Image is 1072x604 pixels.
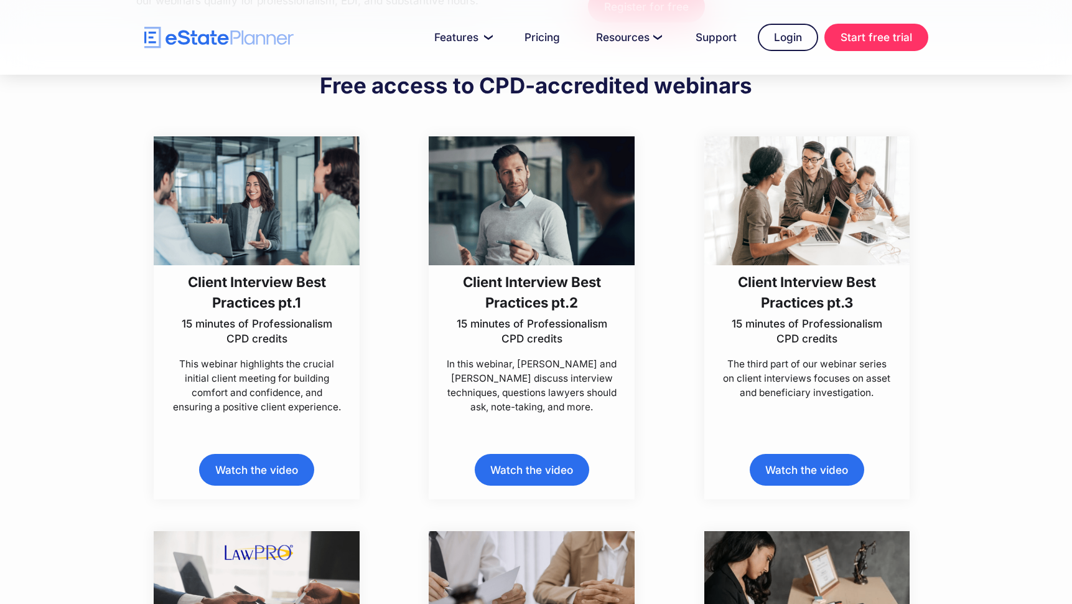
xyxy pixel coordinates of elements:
a: Pricing [510,25,575,50]
p: 15 minutes of Professionalism CPD credits [171,316,343,346]
a: Watch the video [475,454,589,486]
a: Watch the video [199,454,314,486]
p: This webinar highlights the crucial initial client meeting for building comfort and confidence, a... [171,357,343,415]
h3: Client Interview Best Practices pt.3 [721,271,893,313]
p: The third part of our webinar series on client interviews focuses on asset and beneficiary invest... [721,357,893,400]
p: In this webinar, [PERSON_NAME] and [PERSON_NAME] discuss interview techniques, questions lawyers ... [446,357,618,415]
a: Start free trial [824,24,928,51]
h2: Free access to CPD-accredited webinars [320,72,752,99]
h3: Client Interview Best Practices pt.2 [446,271,618,313]
a: Features [419,25,503,50]
a: Watch the video [750,454,864,486]
h3: Client Interview Best Practices pt.1 [171,271,343,313]
a: Client Interview Best Practices pt.315 minutes of Professionalism CPD creditsThe third part of ou... [704,136,910,400]
a: Resources [581,25,674,50]
a: home [144,27,294,49]
p: 15 minutes of Professionalism CPD credits [721,316,893,346]
a: Client Interview Best Practices pt.215 minutes of Professionalism CPD creditsIn this webinar, [PE... [429,136,635,415]
a: Support [681,25,752,50]
p: 15 minutes of Professionalism CPD credits [446,316,618,346]
a: Client Interview Best Practices pt.115 minutes of Professionalism CPD creditsThis webinar highlig... [154,136,360,415]
a: Login [758,24,818,51]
